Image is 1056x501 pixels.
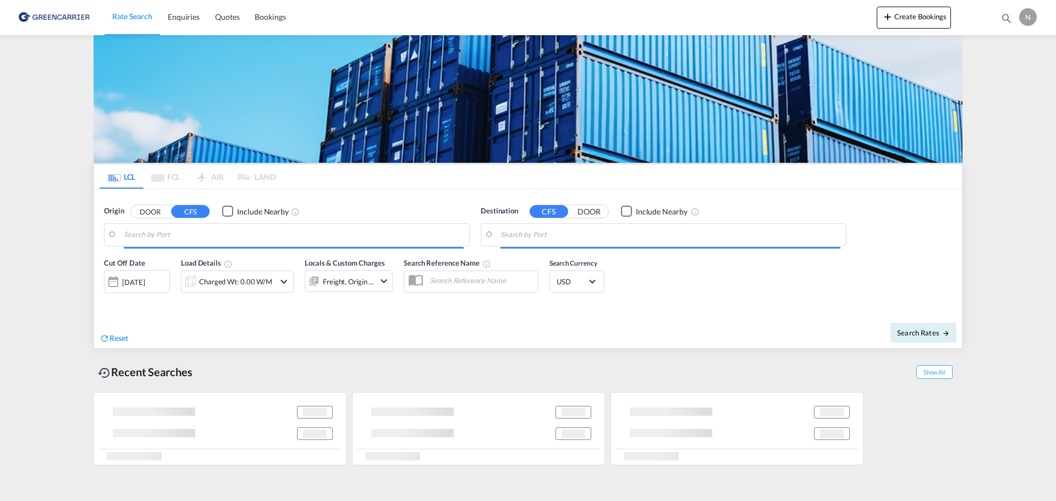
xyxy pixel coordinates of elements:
[98,366,111,379] md-icon: icon-backup-restore
[549,259,597,267] span: Search Currency
[916,365,953,379] span: Show All
[124,227,464,243] input: Search by Port
[1019,8,1037,26] div: N
[291,207,300,216] md-icon: Unchecked: Ignores neighbouring ports when fetching rates.Checked : Includes neighbouring ports w...
[171,205,210,218] button: CFS
[877,7,951,29] button: icon-plus 400-fgCreate Bookings
[237,206,289,217] div: Include Nearby
[942,329,950,337] md-icon: icon-arrow-right
[621,206,687,217] md-checkbox: Checkbox No Ink
[100,333,109,343] md-icon: icon-refresh
[890,323,956,343] button: Search Ratesicon-arrow-right
[323,274,375,289] div: Freight Origin Destination
[181,271,294,293] div: Charged Wt: 0.00 W/Micon-chevron-down
[122,277,145,287] div: [DATE]
[1000,12,1013,29] div: icon-magnify
[168,12,200,21] span: Enquiries
[481,206,518,217] span: Destination
[16,5,91,30] img: b0b18ec08afe11efb1d4932555f5f09d.png
[104,258,145,267] span: Cut Off Date
[555,273,598,289] md-select: Select Currency: $ USDUnited States Dollar
[881,10,894,23] md-icon: icon-plus 400-fg
[181,258,233,267] span: Load Details
[377,274,391,288] md-icon: icon-chevron-down
[100,164,276,189] md-pagination-wrapper: Use the left and right arrow keys to navigate between tabs
[277,275,290,288] md-icon: icon-chevron-down
[404,258,491,267] span: Search Reference Name
[94,189,962,348] div: Origin DOOR CFS Checkbox No InkUnchecked: Ignores neighbouring ports when fetching rates.Checked ...
[104,206,124,217] span: Origin
[425,272,538,289] input: Search Reference Name
[501,227,840,243] input: Search by Port
[104,292,112,307] md-datepicker: Select
[131,205,169,218] button: DOOR
[222,206,289,217] md-checkbox: Checkbox No Ink
[691,207,700,216] md-icon: Unchecked: Ignores neighbouring ports when fetching rates.Checked : Includes neighbouring ports w...
[530,205,568,218] button: CFS
[1000,12,1013,24] md-icon: icon-magnify
[100,333,128,345] div: icon-refreshReset
[557,277,587,287] span: USD
[570,205,608,218] button: DOOR
[112,12,152,21] span: Rate Search
[199,274,272,289] div: Charged Wt: 0.00 W/M
[94,35,963,163] img: GreenCarrierFCL_LCL.png
[897,328,950,337] span: Search Rates
[100,164,144,189] md-tab-item: LCL
[104,270,170,293] div: [DATE]
[255,12,285,21] span: Bookings
[482,260,491,268] md-icon: Your search will be saved by the below given name
[305,258,385,267] span: Locals & Custom Charges
[215,12,239,21] span: Quotes
[305,270,393,292] div: Freight Origin Destinationicon-chevron-down
[109,333,128,343] span: Reset
[224,260,233,268] md-icon: Chargeable Weight
[636,206,687,217] div: Include Nearby
[94,360,197,384] div: Recent Searches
